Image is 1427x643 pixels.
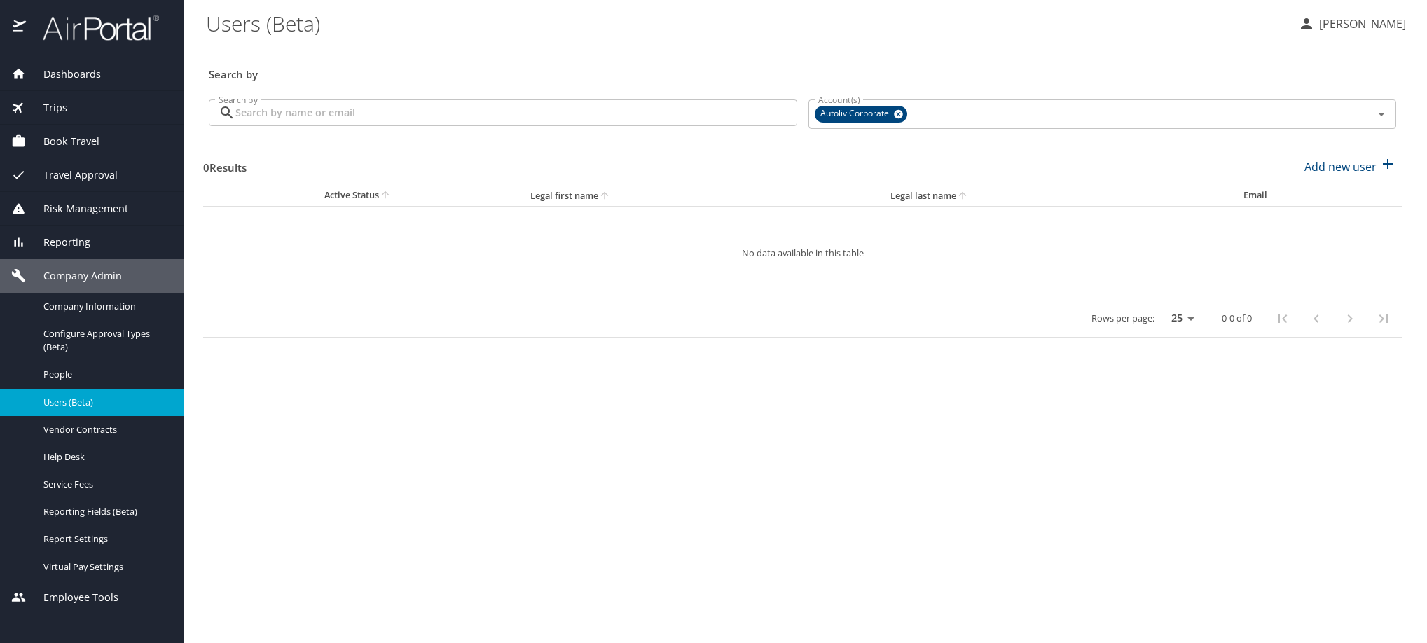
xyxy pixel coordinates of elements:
span: Users (Beta) [43,396,167,409]
h3: 0 Results [203,151,247,176]
span: Reporting [26,235,90,250]
p: No data available in this table [245,249,1360,258]
span: Travel Approval [26,167,118,183]
select: rows per page [1160,308,1199,329]
span: Risk Management [26,201,128,216]
button: sort [598,190,612,203]
input: Search by name or email [235,99,797,126]
h1: Users (Beta) [206,1,1287,45]
span: Configure Approval Types (Beta) [43,327,167,354]
span: Vendor Contracts [43,423,167,436]
button: sort [956,190,970,203]
th: Email [1232,186,1402,206]
span: Service Fees [43,478,167,491]
span: Company Information [43,300,167,313]
span: Employee Tools [26,590,118,605]
img: airportal-logo.png [27,14,159,41]
p: Add new user [1304,158,1377,175]
button: sort [379,189,393,202]
span: Trips [26,100,67,116]
span: Virtual Pay Settings [43,560,167,574]
p: Rows per page: [1091,314,1154,323]
img: icon-airportal.png [13,14,27,41]
span: Dashboards [26,67,101,82]
span: Autoliv Corporate [815,106,897,121]
span: Company Admin [26,268,122,284]
span: People [43,368,167,381]
span: Book Travel [26,134,99,149]
span: Help Desk [43,450,167,464]
th: Active Status [203,186,519,206]
table: User Search Table [203,186,1402,338]
button: Open [1372,104,1391,124]
p: [PERSON_NAME] [1315,15,1406,32]
th: Legal last name [879,186,1232,206]
span: Report Settings [43,532,167,546]
th: Legal first name [519,186,879,206]
p: 0-0 of 0 [1222,314,1252,323]
button: Add new user [1299,151,1402,182]
h3: Search by [209,58,1396,83]
button: [PERSON_NAME] [1292,11,1412,36]
div: Autoliv Corporate [815,106,907,123]
span: Reporting Fields (Beta) [43,505,167,518]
